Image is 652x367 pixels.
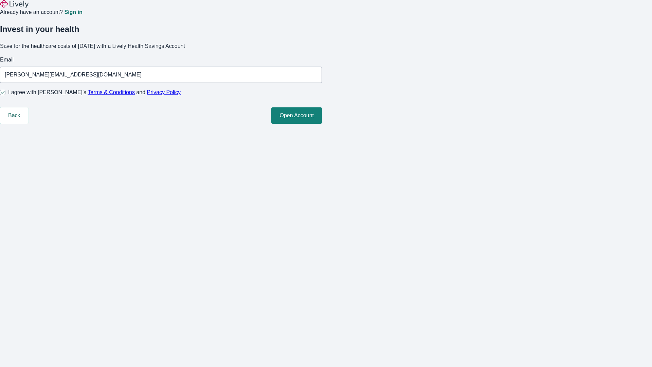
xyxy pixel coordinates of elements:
a: Terms & Conditions [88,89,135,95]
a: Sign in [64,10,82,15]
a: Privacy Policy [147,89,181,95]
span: I agree with [PERSON_NAME]’s and [8,88,181,97]
button: Open Account [271,107,322,124]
